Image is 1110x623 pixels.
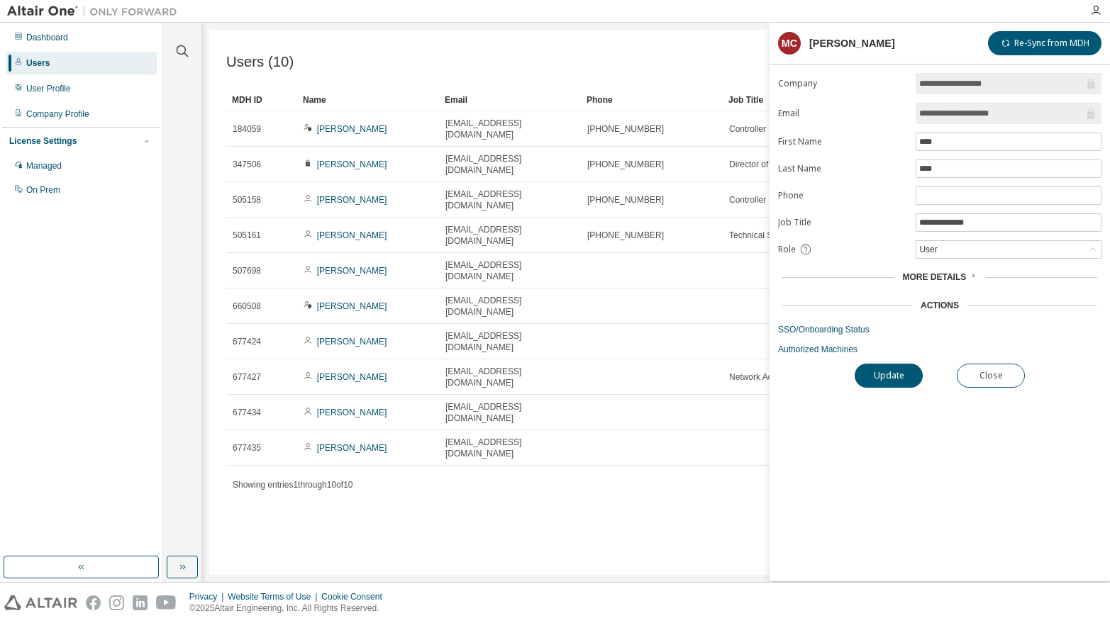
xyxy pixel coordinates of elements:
span: [PHONE_NUMBER] [587,123,664,135]
button: Close [957,364,1025,388]
span: 507698 [233,265,261,276]
a: [PERSON_NAME] [317,443,387,453]
button: Re-Sync from MDH [988,31,1101,55]
div: Managed [26,160,62,172]
span: [EMAIL_ADDRESS][DOMAIN_NAME] [445,437,575,459]
div: Privacy [189,591,228,602]
span: [EMAIL_ADDRESS][DOMAIN_NAME] [445,259,575,282]
span: [EMAIL_ADDRESS][DOMAIN_NAME] [445,330,575,353]
span: [EMAIL_ADDRESS][DOMAIN_NAME] [445,295,575,318]
a: [PERSON_NAME] [317,159,387,169]
div: Actions [921,300,959,311]
div: [PERSON_NAME] [809,38,895,49]
span: [PHONE_NUMBER] [587,159,664,170]
span: 677424 [233,336,261,347]
span: 505158 [233,194,261,206]
div: Phone [587,89,717,111]
span: 677427 [233,371,261,383]
span: 677435 [233,442,261,454]
a: [PERSON_NAME] [317,230,387,240]
div: Website Terms of Use [228,591,321,602]
label: First Name [778,136,907,147]
span: [EMAIL_ADDRESS][DOMAIN_NAME] [445,224,575,247]
a: [PERSON_NAME] [317,372,387,382]
span: 660508 [233,301,261,312]
span: [EMAIL_ADDRESS][DOMAIN_NAME] [445,401,575,424]
div: User [916,241,1101,258]
span: Controller [729,194,766,206]
span: [EMAIL_ADDRESS][DOMAIN_NAME] [445,153,575,176]
span: Showing entries 1 through 10 of 10 [233,480,353,490]
a: [PERSON_NAME] [317,408,387,417]
button: Update [855,364,923,388]
div: Dashboard [26,32,68,43]
img: youtube.svg [156,595,177,610]
span: 505161 [233,230,261,241]
label: Email [778,108,907,119]
div: User Profile [26,83,71,94]
span: 184059 [233,123,261,135]
a: [PERSON_NAME] [317,124,387,134]
div: On Prem [26,184,60,196]
span: [EMAIL_ADDRESS][DOMAIN_NAME] [445,366,575,388]
label: Company [778,78,907,89]
p: © 2025 Altair Engineering, Inc. All Rights Reserved. [189,602,391,614]
span: Director of Finance [729,159,801,170]
span: Users (10) [226,54,294,70]
img: altair_logo.svg [4,595,77,610]
a: [PERSON_NAME] [317,266,387,276]
div: User [917,242,939,257]
img: instagram.svg [109,595,124,610]
a: [PERSON_NAME] [317,301,387,311]
div: Company Profile [26,108,89,120]
span: Network Admin [729,371,787,383]
img: Altair One [7,4,184,18]
div: MDH ID [232,89,292,111]
a: Authorized Machines [778,344,1101,355]
label: Job Title [778,217,907,228]
img: facebook.svg [86,595,101,610]
label: Phone [778,190,907,201]
span: [PHONE_NUMBER] [587,194,664,206]
a: SSO/Onboarding Status [778,324,1101,335]
label: Last Name [778,163,907,174]
span: More Details [902,272,966,282]
a: [PERSON_NAME] [317,337,387,347]
div: Users [26,57,50,69]
div: MC [778,32,801,55]
span: Role [778,244,796,255]
span: Technical Services Manager [729,230,836,241]
div: Cookie Consent [321,591,390,602]
span: 677434 [233,407,261,418]
span: [PHONE_NUMBER] [587,230,664,241]
div: License Settings [9,135,77,147]
div: Job Title [728,89,859,111]
div: Email [445,89,575,111]
span: [EMAIL_ADDRESS][DOMAIN_NAME] [445,189,575,211]
span: Controller [729,123,766,135]
img: linkedin.svg [133,595,148,610]
span: [EMAIL_ADDRESS][DOMAIN_NAME] [445,118,575,140]
span: 347506 [233,159,261,170]
div: Name [303,89,433,111]
a: [PERSON_NAME] [317,195,387,205]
